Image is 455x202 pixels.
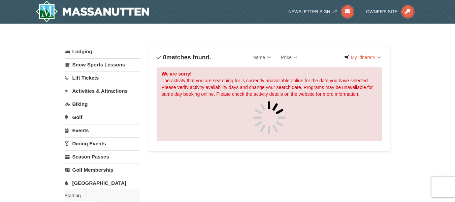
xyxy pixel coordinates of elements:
[288,9,354,14] a: Newsletter Sign Up
[276,51,302,64] a: Price
[65,177,140,189] a: [GEOGRAPHIC_DATA]
[253,101,286,135] img: spinner.gif
[36,1,150,22] img: Massanutten Resort Logo
[65,111,140,123] a: Golf
[65,98,140,110] a: Biking
[248,51,276,64] a: Name
[340,52,385,62] a: My Itinerary
[65,71,140,84] a: Lift Tickets
[65,192,135,199] label: Starting
[366,9,415,14] a: Owner's Site
[65,58,140,71] a: Snow Sports Lessons
[65,46,140,58] a: Lodging
[65,124,140,137] a: Events
[65,150,140,163] a: Season Passes
[65,164,140,176] a: Golf Membership
[65,85,140,97] a: Activities & Attractions
[157,54,211,61] h4: matches found.
[65,137,140,150] a: Dining Events
[162,71,192,77] strong: We are sorry!
[157,67,382,141] div: The activity that you are searching for is currently unavailable online for the date you have sel...
[366,9,398,14] span: Owner's Site
[163,54,166,61] span: 0
[288,9,337,14] span: Newsletter Sign Up
[36,1,150,22] a: Massanutten Resort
